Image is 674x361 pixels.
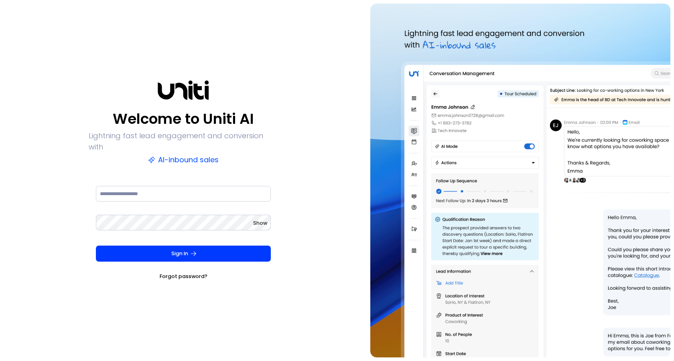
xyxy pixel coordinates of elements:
[113,109,254,129] p: Welcome to Uniti AI
[253,219,267,227] button: Show
[370,4,670,357] img: auth-hero.png
[253,220,267,226] span: Show
[148,154,219,165] p: AI-inbound sales
[160,272,207,280] a: Forgot password?
[89,130,278,153] p: Lightning fast lead engagement and conversion with
[96,246,271,262] button: Sign In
